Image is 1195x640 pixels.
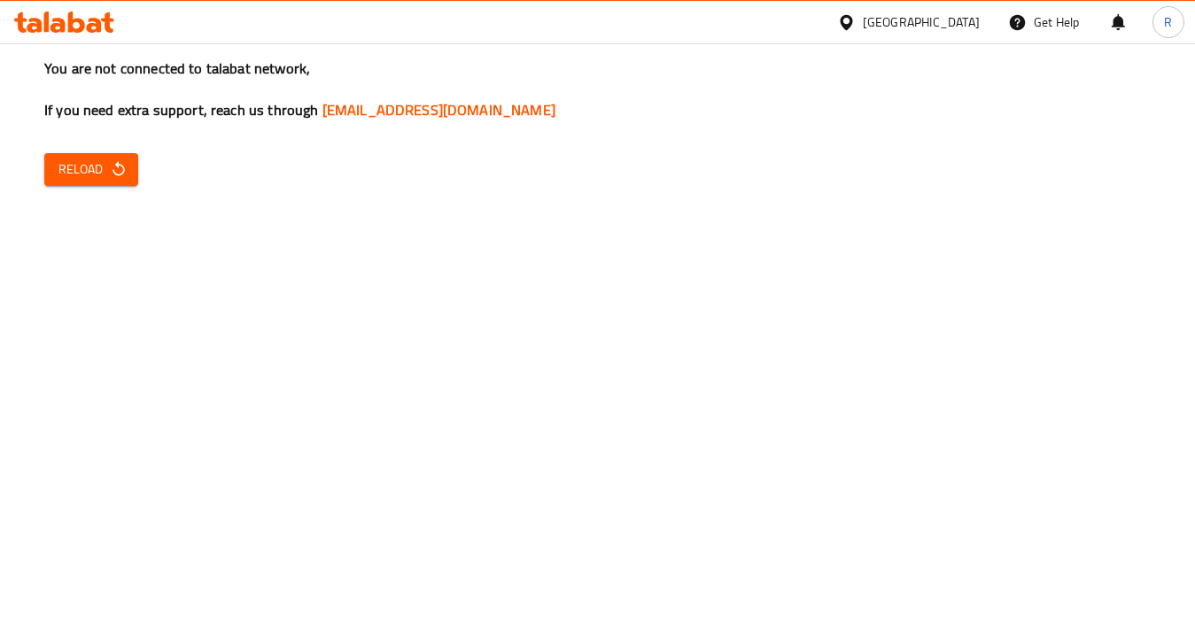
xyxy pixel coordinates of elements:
a: [EMAIL_ADDRESS][DOMAIN_NAME] [322,96,555,123]
span: Reload [58,158,124,181]
div: [GEOGRAPHIC_DATA] [863,12,980,32]
span: R [1164,12,1172,32]
button: Reload [44,153,138,186]
h3: You are not connected to talabat network, If you need extra support, reach us through [44,58,1151,120]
